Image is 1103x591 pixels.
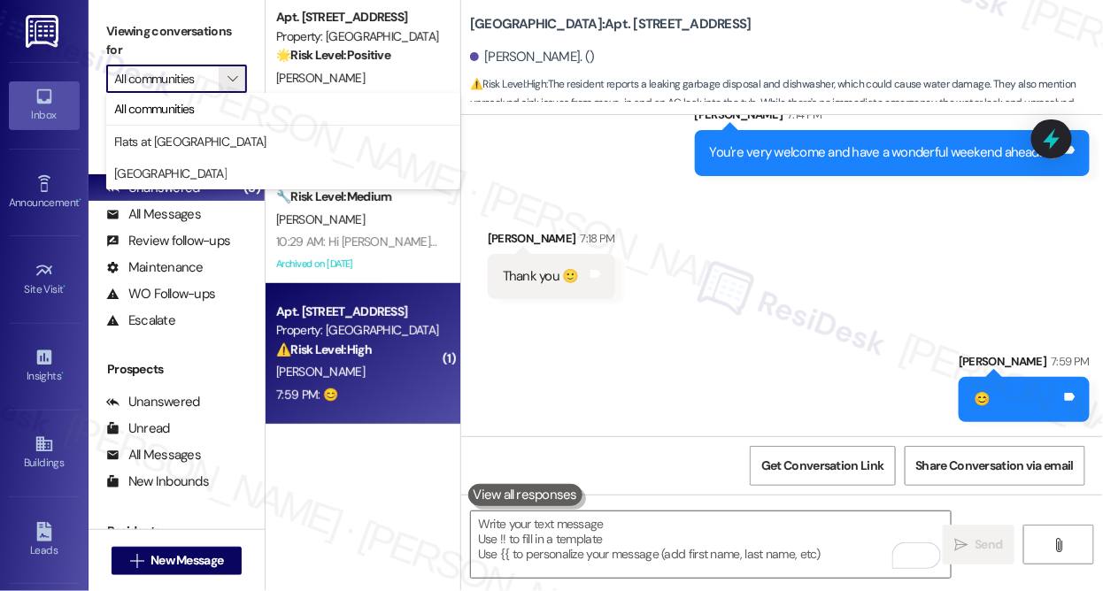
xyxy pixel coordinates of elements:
textarea: To enrich screen reader interactions, please activate Accessibility in Grammarly extension settings [471,511,951,578]
span: All communities [114,100,195,118]
div: Residents [89,522,265,541]
i:  [130,554,143,568]
span: Share Conversation via email [916,457,1074,475]
div: You're very welcome and have a wonderful weekend ahead! 😊 [710,143,1061,162]
div: Unanswered [106,393,200,411]
span: • [61,367,64,380]
div: Apt. [STREET_ADDRESS] [276,303,440,321]
div: Archived on [DATE] [274,253,442,275]
span: Flats at [GEOGRAPHIC_DATA] [114,133,266,150]
span: New Message [150,551,223,570]
button: Get Conversation Link [750,446,895,486]
a: Buildings [9,429,80,477]
div: [PERSON_NAME] [488,229,615,254]
strong: ⚠️ Risk Level: High [470,77,546,91]
div: Escalate [106,311,175,330]
i:  [954,538,968,552]
strong: ⚠️ Risk Level: High [276,342,372,357]
div: [PERSON_NAME] [959,352,1090,377]
span: [PERSON_NAME] [276,70,365,86]
i:  [1052,538,1065,552]
div: 😊 [974,390,990,409]
span: [GEOGRAPHIC_DATA] [114,165,227,182]
button: Send [943,525,1014,564]
div: [PERSON_NAME]. () [470,48,595,66]
button: Share Conversation via email [905,446,1085,486]
div: New Inbounds [106,472,209,491]
span: [PERSON_NAME] [276,364,365,380]
div: All Messages [106,446,201,464]
img: ResiDesk Logo [26,15,62,48]
div: All Messages [106,205,201,224]
div: 7:59 PM: 😊 [276,387,337,403]
div: Thank you 🙂 [503,267,579,286]
div: 7:18 PM [576,229,615,248]
i:  [228,72,237,86]
span: • [64,280,66,293]
div: Apt. [STREET_ADDRESS] [276,8,440,27]
span: Get Conversation Link [761,457,883,475]
div: WO Follow-ups [106,285,215,303]
a: Inbox [9,81,80,129]
span: [PERSON_NAME] [276,211,365,227]
span: • [79,194,81,206]
div: Property: [GEOGRAPHIC_DATA] [276,27,440,46]
div: [PERSON_NAME] [695,105,1090,130]
div: Prospects + Residents [89,119,265,138]
div: Property: [GEOGRAPHIC_DATA] [276,321,440,340]
button: New Message [112,547,243,575]
div: Maintenance [106,258,204,277]
b: [GEOGRAPHIC_DATA]: Apt. [STREET_ADDRESS] [470,15,752,34]
div: 7:14 PM [783,105,821,124]
span: : The resident reports a leaking garbage disposal and dishwasher, which could cause water damage.... [470,75,1103,132]
a: Insights • [9,342,80,390]
div: Unread [106,419,170,438]
strong: 🔧 Risk Level: Medium [276,188,391,204]
div: 7:59 PM [1047,352,1090,371]
span: Send [975,535,1002,554]
div: Prospects [89,360,265,379]
strong: 🌟 Risk Level: Positive [276,47,390,63]
label: Viewing conversations for [106,18,247,65]
a: Leads [9,517,80,564]
input: All communities [114,65,219,93]
a: Site Visit • [9,256,80,303]
div: Review follow-ups [106,232,230,250]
